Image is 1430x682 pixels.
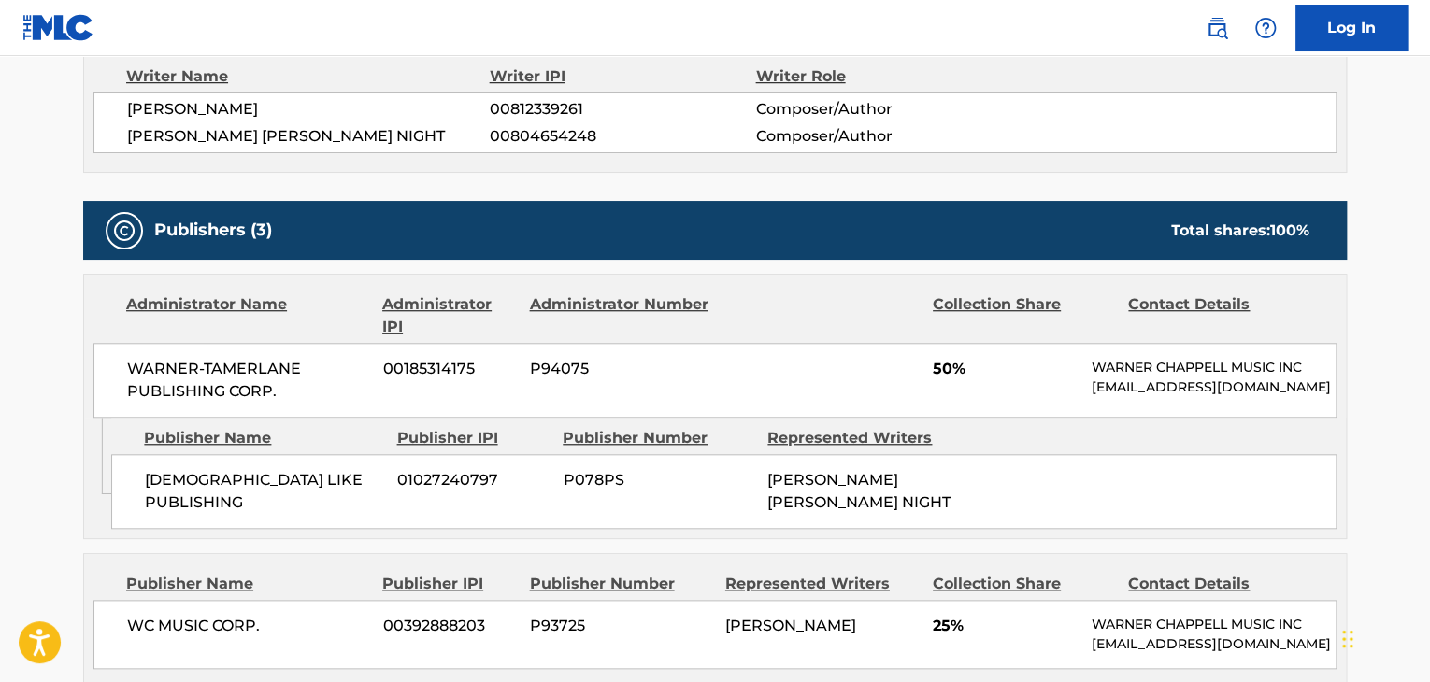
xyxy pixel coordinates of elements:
[383,358,516,380] span: 00185314175
[383,615,516,637] span: 00392888203
[933,358,1078,380] span: 50%
[529,573,710,595] div: Publisher Number
[1092,634,1336,654] p: [EMAIL_ADDRESS][DOMAIN_NAME]
[1342,611,1353,667] div: Drag
[1198,9,1236,47] a: Public Search
[396,427,549,449] div: Publisher IPI
[126,293,368,338] div: Administrator Name
[1254,17,1277,39] img: help
[126,573,368,595] div: Publisher Name
[22,14,94,41] img: MLC Logo
[530,358,711,380] span: P94075
[1092,615,1336,634] p: WARNER CHAPPELL MUSIC INC
[563,469,753,491] span: P078PS
[767,427,958,449] div: Represented Writers
[563,427,753,449] div: Publisher Number
[933,573,1114,595] div: Collection Share
[755,65,997,88] div: Writer Role
[127,98,490,121] span: [PERSON_NAME]
[145,469,383,514] span: [DEMOGRAPHIC_DATA] LIKE PUBLISHING
[933,293,1114,338] div: Collection Share
[755,98,997,121] span: Composer/Author
[767,471,951,511] span: [PERSON_NAME] [PERSON_NAME] NIGHT
[755,125,997,148] span: Composer/Author
[490,65,756,88] div: Writer IPI
[529,293,710,338] div: Administrator Number
[1247,9,1284,47] div: Help
[1128,293,1309,338] div: Contact Details
[725,617,856,634] span: [PERSON_NAME]
[126,65,490,88] div: Writer Name
[113,220,136,242] img: Publishers
[382,293,515,338] div: Administrator IPI
[490,98,755,121] span: 00812339261
[154,220,272,241] h5: Publishers (3)
[1128,573,1309,595] div: Contact Details
[490,125,755,148] span: 00804654248
[933,615,1078,637] span: 25%
[1270,221,1309,239] span: 100 %
[127,125,490,148] span: [PERSON_NAME] [PERSON_NAME] NIGHT
[1206,17,1228,39] img: search
[382,573,515,595] div: Publisher IPI
[397,469,549,491] span: 01027240797
[725,573,919,595] div: Represented Writers
[530,615,711,637] span: P93725
[1337,592,1430,682] iframe: Chat Widget
[1171,220,1309,242] div: Total shares:
[1092,377,1336,397] p: [EMAIL_ADDRESS][DOMAIN_NAME]
[1295,5,1408,51] a: Log In
[127,615,369,637] span: WC MUSIC CORP.
[127,358,369,403] span: WARNER-TAMERLANE PUBLISHING CORP.
[1092,358,1336,377] p: WARNER CHAPPELL MUSIC INC
[144,427,382,449] div: Publisher Name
